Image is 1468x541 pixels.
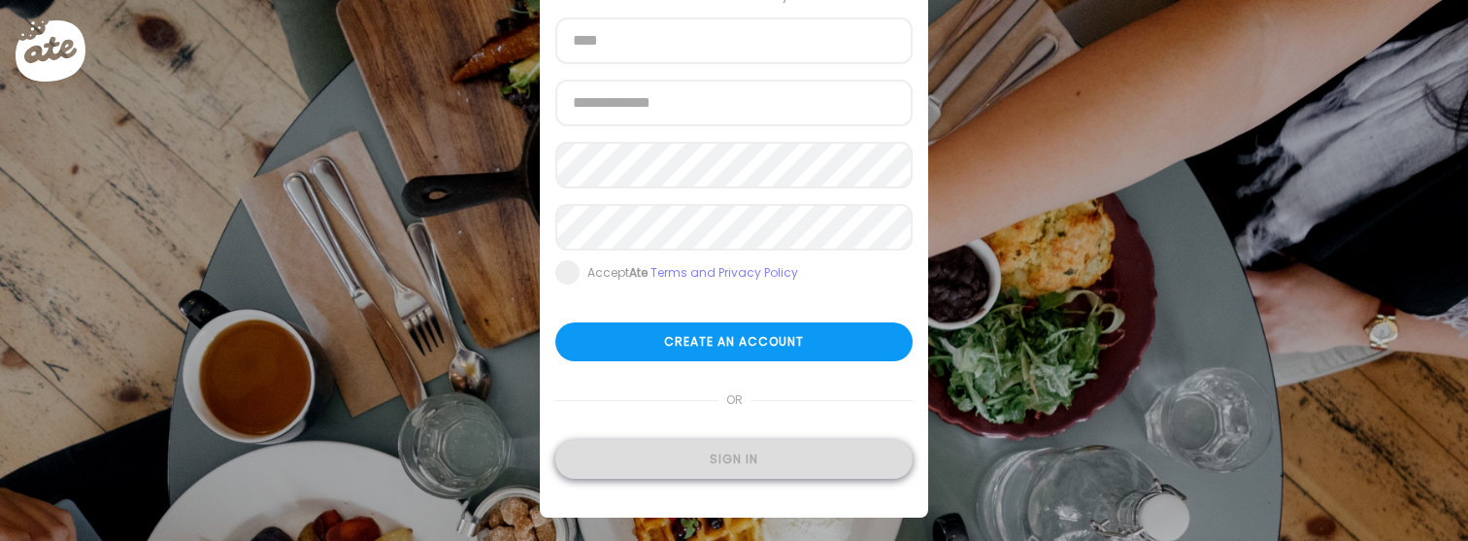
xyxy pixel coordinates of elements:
[555,322,913,361] div: Create an account
[555,440,913,479] div: Sign in
[587,265,798,281] div: Accept
[629,264,648,281] b: Ate
[651,264,798,281] a: Terms and Privacy Policy
[718,381,751,420] span: or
